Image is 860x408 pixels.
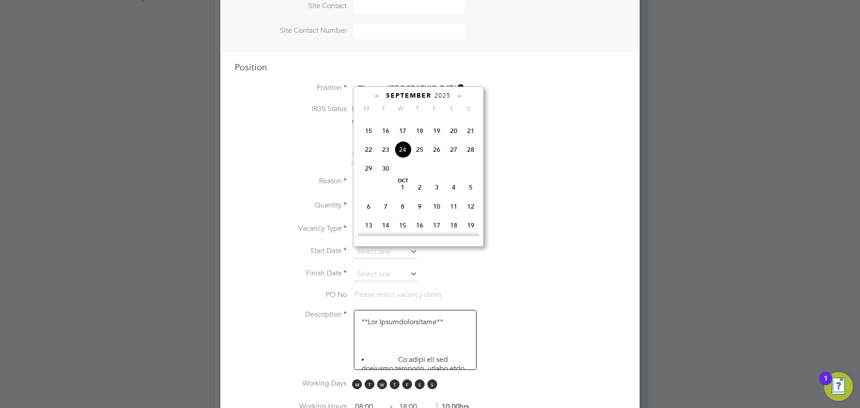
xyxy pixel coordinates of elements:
span: 17 [394,122,411,139]
span: T [390,379,400,389]
span: 26 [428,141,445,158]
label: Vacancy Type [235,224,347,233]
span: Please select vacancy dates [354,290,442,299]
label: Description [235,310,347,319]
span: 2025 [434,92,451,99]
span: 8 [394,198,411,215]
input: Search for... [354,82,464,95]
span: 23 [377,141,394,158]
span: 29 [360,160,377,177]
label: Finish Date [235,269,347,278]
span: S [415,379,425,389]
span: 13 [360,217,377,234]
div: 1 [824,378,828,390]
span: T [409,104,426,112]
span: 19 [462,217,479,234]
span: Oct [394,179,411,183]
span: 20 [445,122,462,139]
span: F [426,104,443,112]
label: Quantity [235,201,347,210]
h3: Position [235,61,625,73]
label: Position [235,83,347,93]
span: W [392,104,409,112]
span: 16 [377,122,394,139]
label: Site Contact Number [235,26,347,35]
label: Start Date [235,246,347,256]
span: T [365,379,374,389]
span: 17 [428,217,445,234]
span: M [358,104,375,112]
label: IR35 Status [235,104,347,114]
span: S [443,104,460,112]
span: 11 [445,198,462,215]
span: 25 [411,141,428,158]
label: Site Contact [235,1,347,11]
span: T [375,104,392,112]
label: PO No [235,290,347,300]
span: 24 [394,141,411,158]
span: 15 [360,122,377,139]
span: 19 [428,122,445,139]
span: 10 [428,198,445,215]
span: 16 [411,217,428,234]
span: September [386,92,431,99]
span: 6 [360,198,377,215]
span: 18 [445,217,462,234]
button: Open Resource Center, 1 new notification [824,372,853,401]
input: Select one [354,268,417,281]
span: 9 [411,198,428,215]
span: 7 [377,198,394,215]
span: Inside IR35 [352,104,387,113]
span: S [460,104,477,112]
span: 12 [462,198,479,215]
span: 21 [462,122,479,139]
span: 30 [377,160,394,177]
strong: Status Determination Statement [352,119,434,125]
span: 2 [411,179,428,196]
label: Working Days [235,379,347,388]
span: S [427,379,437,389]
span: F [402,379,412,389]
span: 28 [462,141,479,158]
span: 22 [360,141,377,158]
span: The status determination for this position can be updated after creating the vacancy [351,150,472,166]
label: Reason [235,176,347,186]
span: 1 [394,179,411,196]
span: 27 [445,141,462,158]
span: W [377,379,387,389]
span: 5 [462,179,479,196]
input: Select one [354,245,417,259]
span: 14 [377,217,394,234]
span: 4 [445,179,462,196]
span: 3 [428,179,445,196]
span: 18 [411,122,428,139]
span: 15 [394,217,411,234]
span: M [352,379,362,389]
